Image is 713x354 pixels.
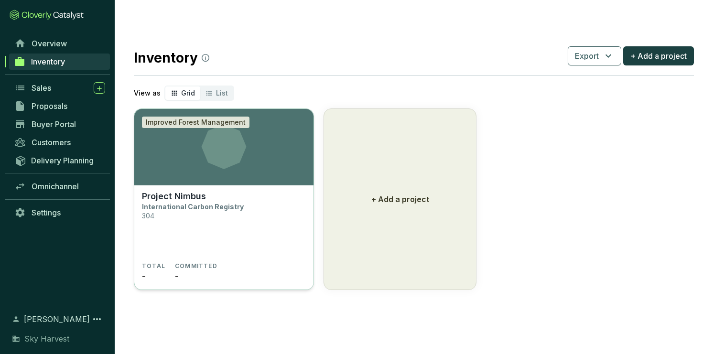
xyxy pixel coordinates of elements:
[568,46,621,65] button: Export
[142,212,154,220] p: 304
[10,116,110,132] a: Buyer Portal
[31,156,94,165] span: Delivery Planning
[10,35,110,52] a: Overview
[142,117,249,128] div: Improved Forest Management
[134,108,314,290] a: Improved Forest ManagementProject NimbusInternational Carbon Registry304TOTAL-COMMITTED-
[10,178,110,194] a: Omnichannel
[630,50,687,62] span: + Add a project
[24,333,69,344] span: Sky Harvest
[575,50,599,62] span: Export
[10,204,110,221] a: Settings
[32,119,76,129] span: Buyer Portal
[10,134,110,150] a: Customers
[175,270,179,283] span: -
[371,193,429,205] p: + Add a project
[181,89,195,97] span: Grid
[142,203,244,211] p: International Carbon Registry
[324,108,476,290] button: + Add a project
[9,54,110,70] a: Inventory
[32,83,51,93] span: Sales
[623,46,694,65] button: + Add a project
[142,270,146,283] span: -
[32,39,67,48] span: Overview
[142,262,165,270] span: TOTAL
[24,313,90,325] span: [PERSON_NAME]
[10,98,110,114] a: Proposals
[134,88,161,98] p: View as
[32,208,61,217] span: Settings
[142,191,206,202] p: Project Nimbus
[10,152,110,168] a: Delivery Planning
[32,182,79,191] span: Omnichannel
[32,101,67,111] span: Proposals
[216,89,228,97] span: List
[134,48,209,68] h2: Inventory
[10,80,110,96] a: Sales
[31,57,65,66] span: Inventory
[175,262,217,270] span: COMMITTED
[32,138,71,147] span: Customers
[164,86,234,101] div: segmented control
